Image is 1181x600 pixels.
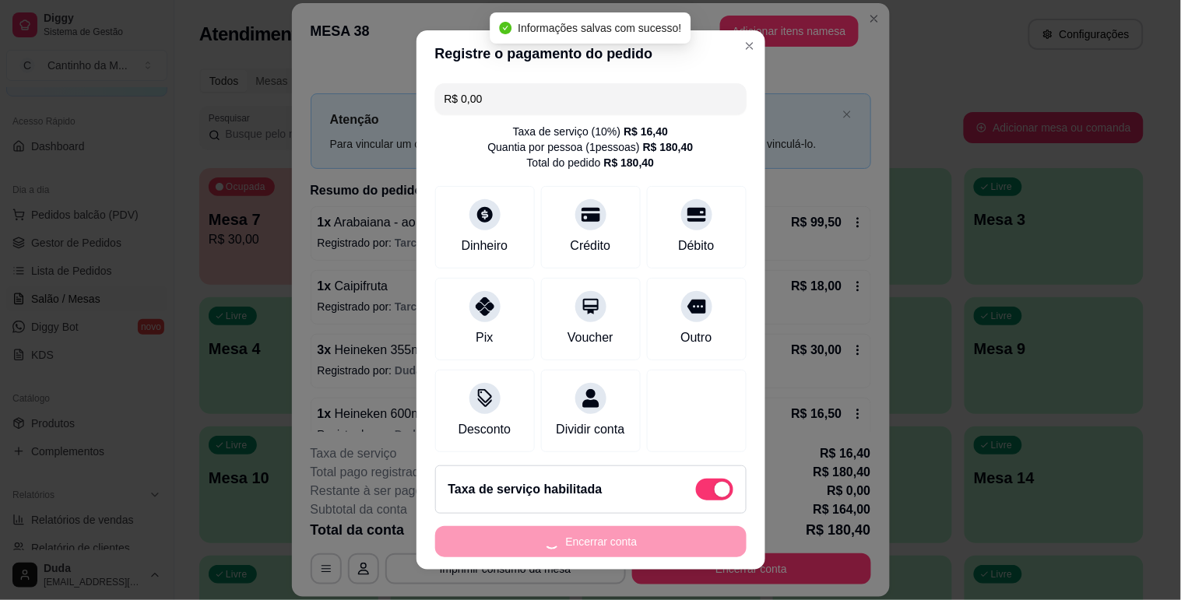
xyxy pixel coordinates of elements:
div: Pix [476,328,493,347]
div: Taxa de serviço ( 10 %) [513,124,668,139]
div: Débito [678,237,714,255]
div: Crédito [571,237,611,255]
div: R$ 180,40 [604,155,655,170]
div: Total do pedido [527,155,655,170]
div: Dividir conta [556,420,624,439]
input: Ex.: hambúrguer de cordeiro [445,83,737,114]
div: R$ 180,40 [643,139,694,155]
h2: Taxa de serviço habilitada [448,480,603,499]
header: Registre o pagamento do pedido [417,30,765,77]
span: check-circle [499,22,511,34]
div: Outro [680,328,712,347]
button: Close [737,33,762,58]
div: Quantia por pessoa ( 1 pessoas) [488,139,694,155]
div: Dinheiro [462,237,508,255]
div: R$ 16,40 [624,124,668,139]
span: Informações salvas com sucesso! [518,22,681,34]
div: Voucher [568,328,613,347]
div: Desconto [459,420,511,439]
